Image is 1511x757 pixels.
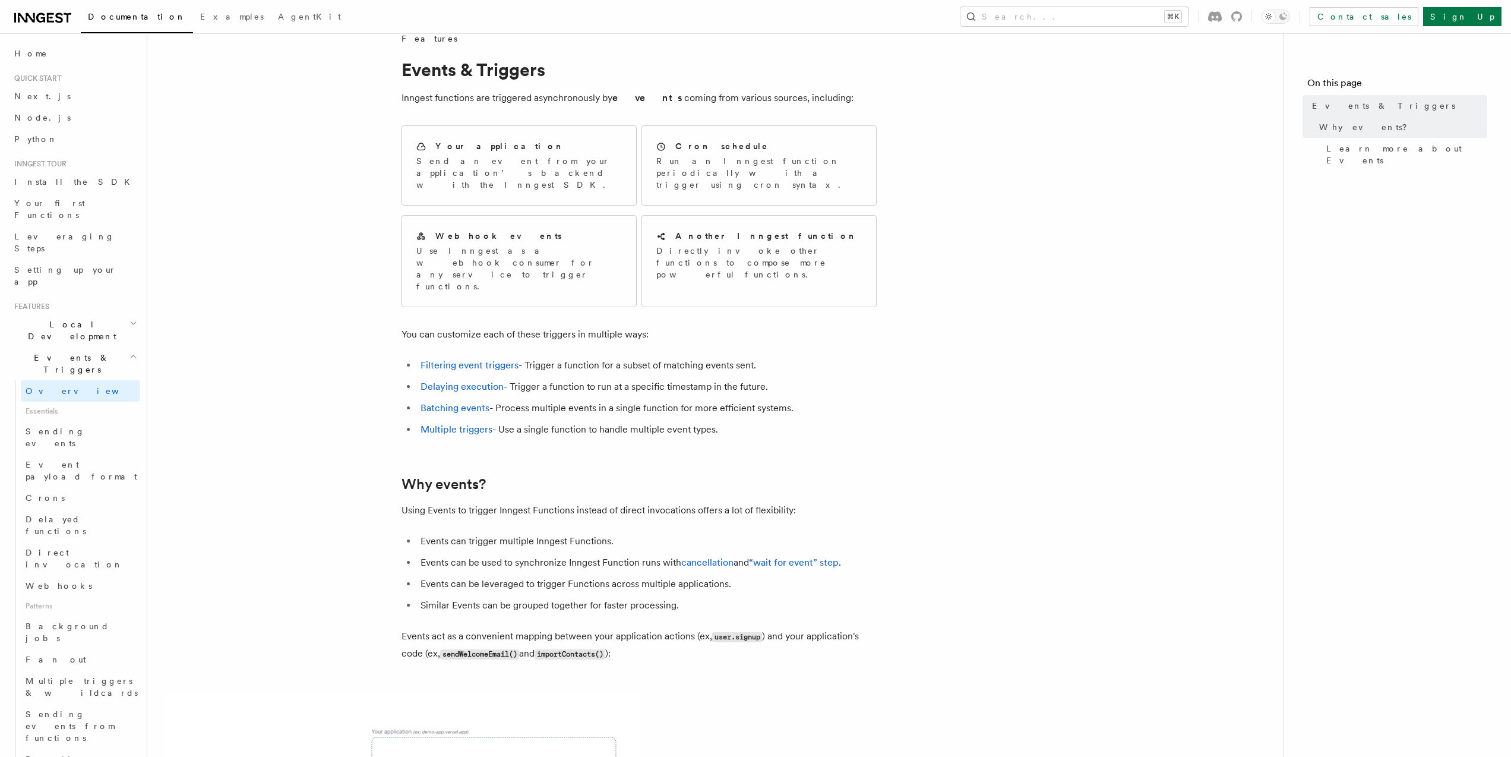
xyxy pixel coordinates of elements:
a: Delayed functions [21,509,140,542]
p: Using Events to trigger Inngest Functions instead of direct invocations offers a lot of flexibility: [402,502,877,519]
a: Overview [21,380,140,402]
span: Quick start [10,74,61,83]
a: Sign Up [1423,7,1501,26]
span: AgentKit [278,12,341,21]
span: Event payload format [26,460,137,481]
span: Install the SDK [14,177,137,187]
a: Event payload format [21,454,140,487]
span: Direct invocation [26,548,123,569]
span: Essentials [21,402,140,421]
span: Inngest tour [10,159,67,169]
a: Your first Functions [10,193,140,226]
button: Search...⌘K [960,7,1188,26]
a: Multiple triggers [421,424,492,435]
code: user.signup [712,632,762,642]
p: Events act as a convenient mapping between your application actions (ex, ) and your application's... [402,628,877,663]
span: Why events? [1319,121,1415,133]
li: Similar Events can be grouped together for faster processing. [417,597,877,614]
strong: events [612,92,684,103]
span: Overview [26,386,148,396]
a: Why events? [402,476,486,493]
a: Your applicationSend an event from your application’s backend with the Inngest SDK. [402,125,637,206]
button: Events & Triggers [10,347,140,380]
span: Leveraging Steps [14,232,115,253]
span: Delayed functions [26,515,86,536]
li: - Trigger a function for a subset of matching events sent. [417,357,877,374]
h4: On this page [1307,76,1487,95]
a: Multiple triggers & wildcards [21,670,140,704]
span: Learn more about Events [1326,143,1487,166]
h1: Events & Triggers [402,59,877,80]
span: Crons [26,493,65,503]
a: Next.js [10,86,140,107]
span: Webhooks [26,581,92,591]
a: Background jobs [21,616,140,649]
a: Setting up your app [10,259,140,292]
a: Webhook eventsUse Inngest as a webhook consumer for any service to trigger functions. [402,215,637,307]
p: Inngest functions are triggered asynchronously by coming from various sources, including: [402,90,877,106]
a: Why events? [1314,116,1487,138]
a: Filtering event triggers [421,359,519,371]
kbd: ⌘K [1165,11,1181,23]
span: Fan out [26,655,86,664]
span: Features [10,302,49,311]
a: Documentation [81,4,193,33]
a: Direct invocation [21,542,140,575]
p: Use Inngest as a webhook consumer for any service to trigger functions. [416,245,622,292]
a: Crons [21,487,140,509]
span: Next.js [14,92,71,101]
a: Contact sales [1310,7,1418,26]
a: cancellation [681,557,734,568]
code: importContacts() [535,649,605,660]
h2: Another Inngest function [675,230,857,242]
a: Batching events [421,402,489,414]
button: Toggle dark mode [1262,10,1290,24]
a: Install the SDK [10,171,140,193]
p: Send an event from your application’s backend with the Inngest SDK. [416,155,622,191]
span: Documentation [88,12,186,21]
a: Webhooks [21,575,140,597]
a: “wait for event” step [749,557,839,568]
span: Features [402,33,457,45]
code: sendWelcomeEmail() [440,649,519,660]
a: Events & Triggers [1307,95,1487,116]
span: Events & Triggers [1312,100,1455,112]
li: - Trigger a function to run at a specific timestamp in the future. [417,378,877,395]
span: Events & Triggers [10,352,129,376]
a: Examples [193,4,271,32]
p: Directly invoke other functions to compose more powerful functions. [656,245,862,280]
span: Node.js [14,113,71,122]
a: Fan out [21,649,140,670]
h2: Webhook events [435,230,562,242]
span: Setting up your app [14,265,116,286]
p: You can customize each of these triggers in multiple ways: [402,326,877,343]
a: Another Inngest functionDirectly invoke other functions to compose more powerful functions. [641,215,877,307]
span: Sending events [26,427,85,448]
a: Sending events [21,421,140,454]
li: - Process multiple events in a single function for more efficient systems. [417,400,877,417]
span: Your first Functions [14,198,85,220]
h2: Cron schedule [675,140,769,152]
span: Patterns [21,597,140,616]
a: Leveraging Steps [10,226,140,259]
a: Python [10,128,140,150]
a: Delaying execution [421,381,504,392]
span: Local Development [10,318,129,342]
a: Sending events from functions [21,704,140,749]
a: Node.js [10,107,140,128]
span: Python [14,134,58,144]
a: Cron scheduleRun an Inngest function periodically with a trigger using cron syntax. [641,125,877,206]
span: Home [14,48,48,59]
li: Events can be leveraged to trigger Functions across multiple applications. [417,576,877,592]
a: Home [10,43,140,64]
li: Events can trigger multiple Inngest Functions. [417,533,877,550]
span: Multiple triggers & wildcards [26,676,138,698]
a: Learn more about Events [1322,138,1487,171]
span: Examples [200,12,264,21]
button: Local Development [10,314,140,347]
h2: Your application [435,140,564,152]
p: Run an Inngest function periodically with a trigger using cron syntax. [656,155,862,191]
li: - Use a single function to handle multiple event types. [417,421,877,438]
a: AgentKit [271,4,348,32]
span: Background jobs [26,622,109,643]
